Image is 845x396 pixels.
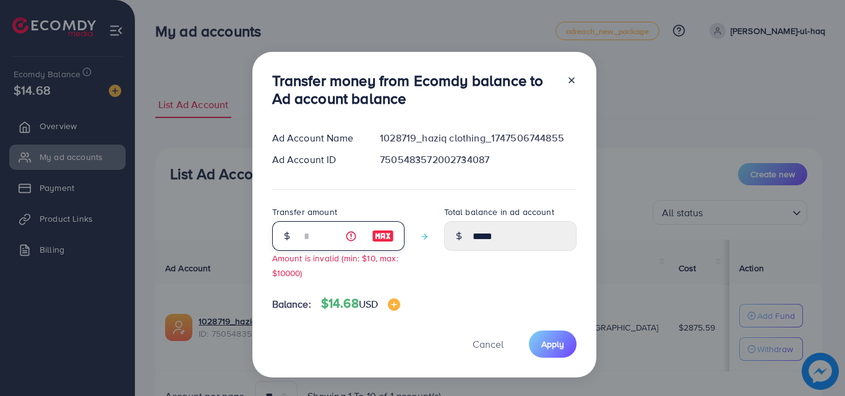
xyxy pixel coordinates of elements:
[272,72,557,107] h3: Transfer money from Ecomdy balance to Ad account balance
[359,297,378,311] span: USD
[457,331,519,357] button: Cancel
[370,131,586,145] div: 1028719_haziq clothing_1747506744855
[473,337,504,351] span: Cancel
[272,252,398,278] small: Amount is invalid (min: $10, max: $10000)
[272,297,311,311] span: Balance:
[444,206,554,218] label: Total balance in ad account
[370,153,586,167] div: 7505483572002734087
[529,331,577,357] button: Apply
[388,298,400,311] img: image
[321,296,400,311] h4: $14.68
[262,153,371,167] div: Ad Account ID
[272,206,337,218] label: Transfer amount
[262,131,371,145] div: Ad Account Name
[372,229,394,243] img: image
[541,338,564,350] span: Apply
